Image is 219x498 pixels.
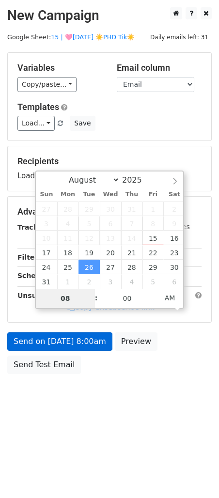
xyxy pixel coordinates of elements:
input: Hour [36,289,95,308]
span: August 29, 2025 [142,260,164,274]
span: August 10, 2025 [36,231,57,245]
span: August 16, 2025 [164,231,185,245]
span: August 20, 2025 [100,245,121,260]
input: Year [120,175,155,185]
span: August 9, 2025 [164,216,185,231]
span: August 15, 2025 [142,231,164,245]
a: 15 | 🩷[DATE] ☀️PHD Tik☀️ [51,33,135,41]
a: Send Test Email [7,356,81,374]
span: August 8, 2025 [142,216,164,231]
span: September 4, 2025 [121,274,142,289]
strong: Unsubscribe [17,292,65,299]
span: August 27, 2025 [100,260,121,274]
span: Mon [57,191,78,198]
span: August 22, 2025 [142,245,164,260]
span: Thu [121,191,142,198]
span: August 24, 2025 [36,260,57,274]
a: Send on [DATE] 8:00am [7,332,112,351]
span: Fri [142,191,164,198]
span: August 26, 2025 [78,260,100,274]
span: August 30, 2025 [164,260,185,274]
span: August 4, 2025 [57,216,78,231]
span: September 3, 2025 [100,274,121,289]
strong: Filters [17,253,42,261]
span: August 18, 2025 [57,245,78,260]
button: Save [70,116,95,131]
span: August 23, 2025 [164,245,185,260]
span: August 6, 2025 [100,216,121,231]
h5: Email column [117,62,202,73]
a: Load... [17,116,55,131]
span: July 27, 2025 [36,202,57,216]
span: August 5, 2025 [78,216,100,231]
span: August 3, 2025 [36,216,57,231]
a: Copy/paste... [17,77,77,92]
span: August 19, 2025 [78,245,100,260]
span: Daily emails left: 31 [147,32,212,43]
span: September 1, 2025 [57,274,78,289]
strong: Schedule [17,272,52,280]
span: September 2, 2025 [78,274,100,289]
iframe: Chat Widget [171,451,219,498]
span: August 13, 2025 [100,231,121,245]
input: Minute [98,289,157,308]
span: August 1, 2025 [142,202,164,216]
a: Preview [115,332,157,351]
span: August 12, 2025 [78,231,100,245]
strong: Tracking [17,223,50,231]
span: September 6, 2025 [164,274,185,289]
span: Click to toggle [156,288,183,308]
span: Wed [100,191,121,198]
h2: New Campaign [7,7,212,24]
span: August 31, 2025 [36,274,57,289]
small: Google Sheet: [7,33,135,41]
span: July 31, 2025 [121,202,142,216]
span: : [95,288,98,308]
span: August 14, 2025 [121,231,142,245]
span: August 28, 2025 [121,260,142,274]
label: UTM Codes [152,222,189,232]
span: Sat [164,191,185,198]
span: August 11, 2025 [57,231,78,245]
span: July 28, 2025 [57,202,78,216]
span: August 21, 2025 [121,245,142,260]
a: Templates [17,102,59,112]
span: August 7, 2025 [121,216,142,231]
span: Sun [36,191,57,198]
span: July 29, 2025 [78,202,100,216]
span: August 2, 2025 [164,202,185,216]
a: Daily emails left: 31 [147,33,212,41]
span: September 5, 2025 [142,274,164,289]
span: August 25, 2025 [57,260,78,274]
h5: Variables [17,62,102,73]
span: July 30, 2025 [100,202,121,216]
span: Tue [78,191,100,198]
span: August 17, 2025 [36,245,57,260]
div: Loading... [17,156,202,181]
h5: Advanced [17,206,202,217]
a: Copy unsubscribe link [67,303,155,311]
h5: Recipients [17,156,202,167]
